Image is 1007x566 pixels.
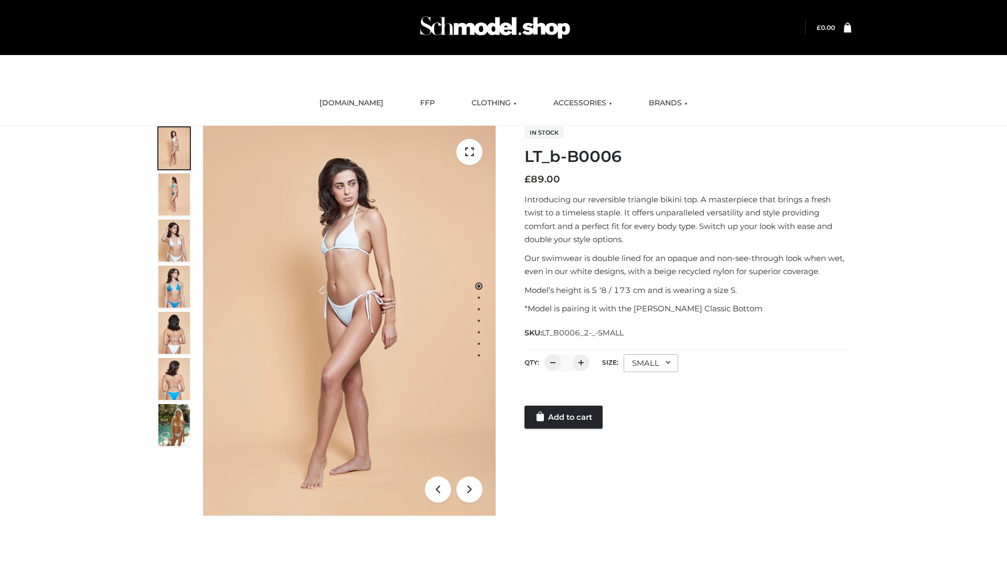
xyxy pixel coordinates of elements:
[524,147,851,166] h1: LT_b-B0006
[545,92,620,115] a: ACCESSORIES
[817,24,821,31] span: £
[158,127,190,169] img: ArielClassicBikiniTop_CloudNine_AzureSky_OW114ECO_1-scaled.jpg
[524,326,625,339] span: SKU:
[524,173,531,185] span: £
[158,312,190,354] img: ArielClassicBikiniTop_CloudNine_AzureSky_OW114ECO_7-scaled.jpg
[817,24,835,31] a: £0.00
[542,328,624,338] span: LT_B0006_2-_-SMALL
[203,126,496,516] img: ArielClassicBikiniTop_CloudNine_AzureSky_OW114ECO_1
[464,92,524,115] a: CLOTHING
[602,358,618,366] label: Size:
[641,92,695,115] a: BRANDS
[312,92,391,115] a: [DOMAIN_NAME]
[158,173,190,215] img: ArielClassicBikiniTop_CloudNine_AzureSky_OW114ECO_2-scaled.jpg
[158,220,190,262] img: ArielClassicBikiniTop_CloudNine_AzureSky_OW114ECO_3-scaled.jpg
[524,193,851,246] p: Introducing our reversible triangle bikini top. A masterpiece that brings a fresh twist to a time...
[158,404,190,446] img: Arieltop_CloudNine_AzureSky2.jpg
[817,24,835,31] bdi: 0.00
[524,406,603,429] a: Add to cart
[524,358,539,366] label: QTY:
[524,173,560,185] bdi: 89.00
[158,358,190,400] img: ArielClassicBikiniTop_CloudNine_AzureSky_OW114ECO_8-scaled.jpg
[524,284,851,297] p: Model’s height is 5 ‘8 / 173 cm and is wearing a size S.
[524,252,851,278] p: Our swimwear is double lined for an opaque and non-see-through look when wet, even in our white d...
[416,7,574,48] img: Schmodel Admin 964
[158,266,190,308] img: ArielClassicBikiniTop_CloudNine_AzureSky_OW114ECO_4-scaled.jpg
[412,92,443,115] a: FFP
[524,302,851,315] p: *Model is pairing it with the [PERSON_NAME] Classic Bottom
[524,126,564,139] span: In stock
[624,354,678,372] div: SMALL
